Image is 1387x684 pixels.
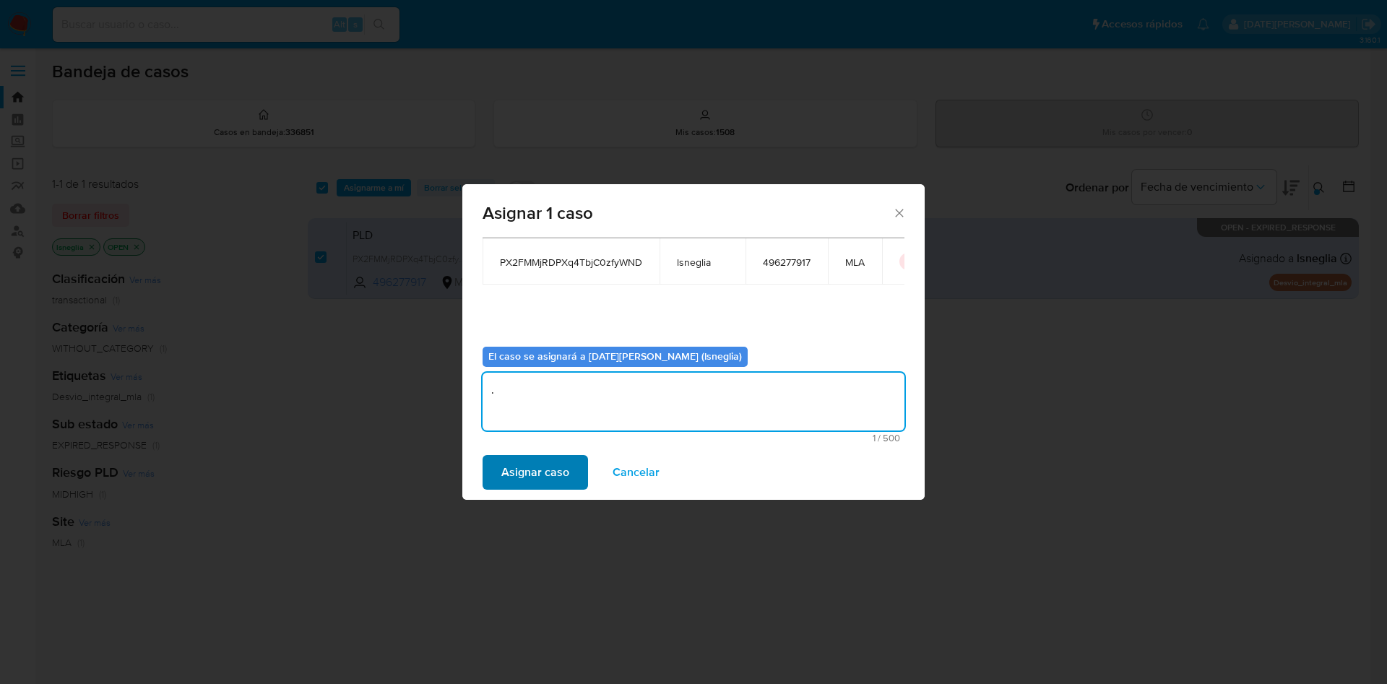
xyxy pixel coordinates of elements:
button: Asignar caso [483,455,588,490]
span: Asignar 1 caso [483,204,892,222]
span: Asignar caso [501,456,569,488]
textarea: . [483,373,904,430]
span: 496277917 [763,256,811,269]
button: Cerrar ventana [892,206,905,219]
button: Cancelar [594,455,678,490]
b: El caso se asignará a [DATE][PERSON_NAME] (lsneglia) [488,349,742,363]
span: PX2FMMjRDPXq4TbjC0zfyWND [500,256,642,269]
button: icon-button [899,253,917,270]
span: Cancelar [613,456,660,488]
span: Máximo 500 caracteres [487,433,900,443]
span: MLA [845,256,865,269]
span: lsneglia [677,256,728,269]
div: assign-modal [462,184,925,500]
